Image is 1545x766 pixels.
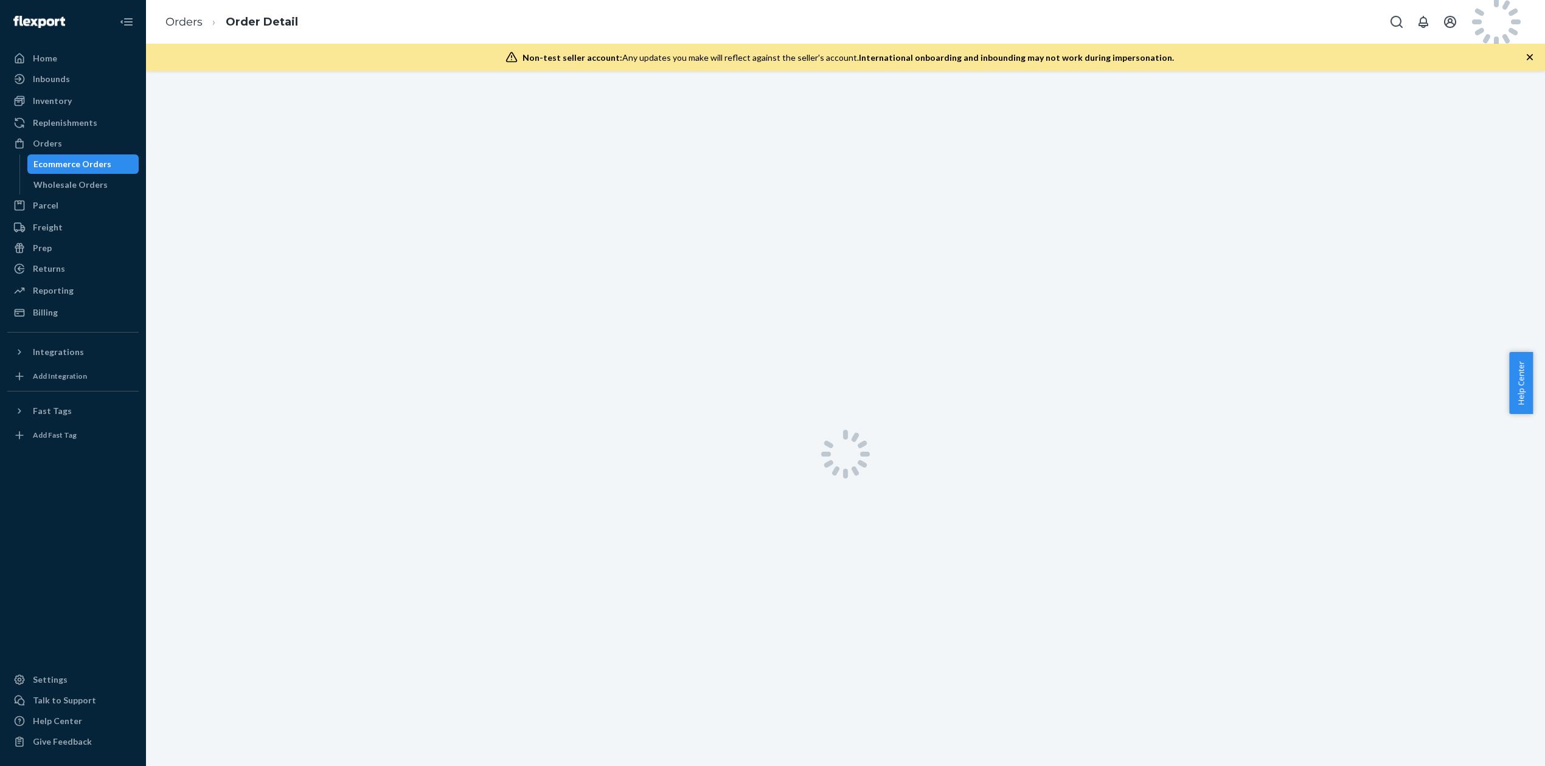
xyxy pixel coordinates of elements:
[7,342,139,362] button: Integrations
[114,10,139,34] button: Close Navigation
[33,694,96,706] div: Talk to Support
[7,691,139,710] button: Talk to Support
[7,113,139,133] a: Replenishments
[33,405,72,417] div: Fast Tags
[7,670,139,689] a: Settings
[33,52,57,64] div: Home
[13,16,65,28] img: Flexport logo
[156,4,308,40] ol: breadcrumbs
[33,199,58,212] div: Parcel
[226,15,298,29] a: Order Detail
[27,175,139,195] a: Wholesale Orders
[7,196,139,215] a: Parcel
[859,52,1174,63] span: International onboarding and inbounding may not work during impersonation.
[33,221,63,233] div: Freight
[33,242,52,254] div: Prep
[33,736,92,748] div: Give Feedback
[1384,10,1409,34] button: Open Search Box
[7,401,139,421] button: Fast Tags
[523,52,622,63] span: Non-test seller account:
[7,732,139,751] button: Give Feedback
[1411,10,1436,34] button: Open notifications
[27,154,139,174] a: Ecommerce Orders
[7,259,139,278] a: Returns
[33,117,97,129] div: Replenishments
[7,281,139,300] a: Reporting
[33,263,65,275] div: Returns
[33,371,87,381] div: Add Integration
[7,49,139,68] a: Home
[33,430,77,440] div: Add Fast Tag
[33,346,84,358] div: Integrations
[1509,352,1533,414] button: Help Center
[33,715,82,727] div: Help Center
[7,367,139,386] a: Add Integration
[33,179,108,191] div: Wholesale Orders
[7,303,139,322] a: Billing
[7,91,139,111] a: Inventory
[1438,10,1462,34] button: Open account menu
[7,69,139,89] a: Inbounds
[33,285,74,297] div: Reporting
[165,15,203,29] a: Orders
[7,134,139,153] a: Orders
[7,218,139,237] a: Freight
[33,158,111,170] div: Ecommerce Orders
[33,137,62,150] div: Orders
[523,52,1174,64] div: Any updates you make will reflect against the seller's account.
[7,711,139,731] a: Help Center
[33,306,58,319] div: Billing
[7,238,139,258] a: Prep
[7,426,139,445] a: Add Fast Tag
[33,674,68,686] div: Settings
[33,95,72,107] div: Inventory
[33,73,70,85] div: Inbounds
